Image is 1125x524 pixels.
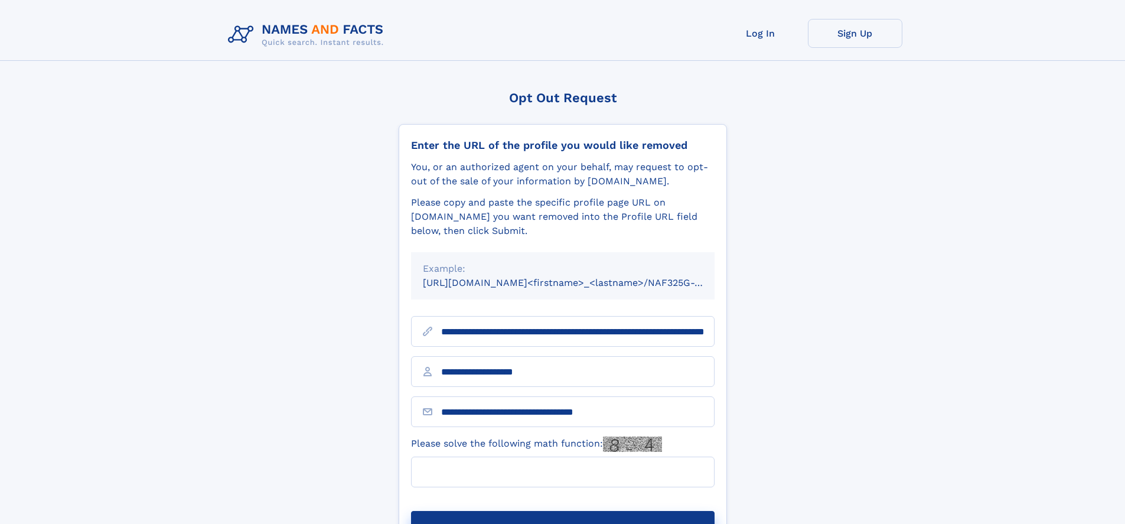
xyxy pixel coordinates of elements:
small: [URL][DOMAIN_NAME]<firstname>_<lastname>/NAF325G-xxxxxxxx [423,277,737,288]
img: Logo Names and Facts [223,19,393,51]
div: Example: [423,262,703,276]
div: Enter the URL of the profile you would like removed [411,139,715,152]
div: Opt Out Request [399,90,727,105]
a: Sign Up [808,19,902,48]
label: Please solve the following math function: [411,437,662,452]
div: You, or an authorized agent on your behalf, may request to opt-out of the sale of your informatio... [411,160,715,188]
div: Please copy and paste the specific profile page URL on [DOMAIN_NAME] you want removed into the Pr... [411,196,715,238]
a: Log In [713,19,808,48]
